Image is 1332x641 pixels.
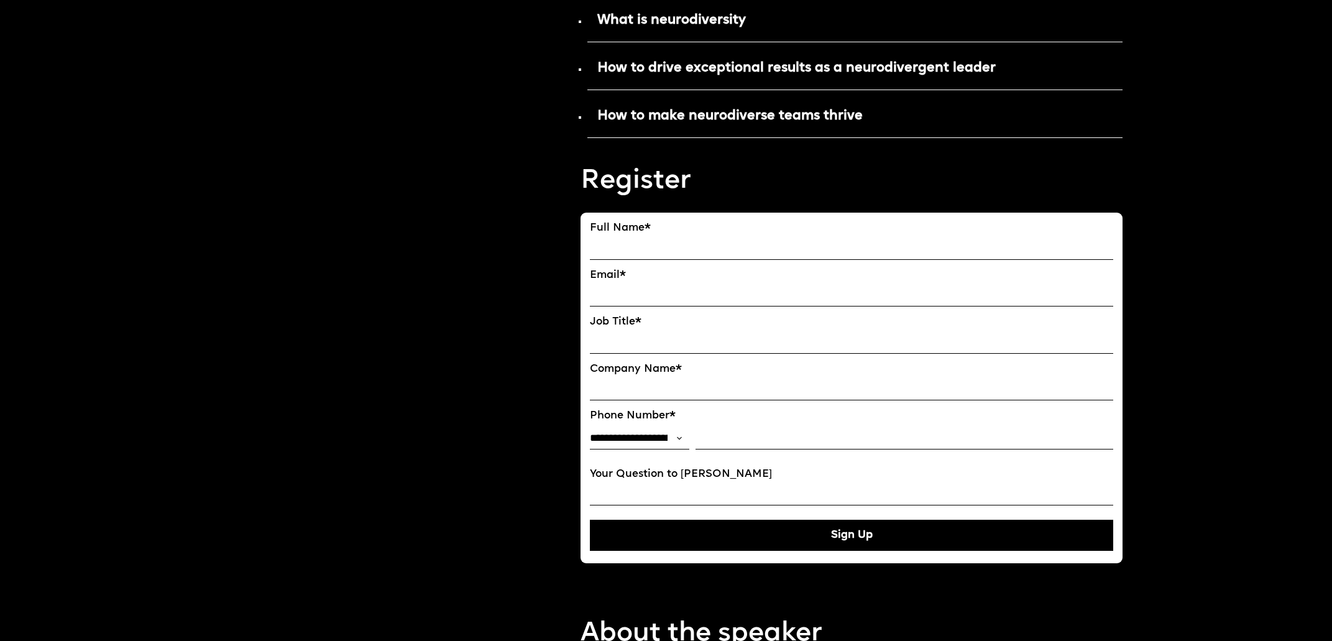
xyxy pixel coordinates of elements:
strong: What is neurodiversity [597,14,746,27]
label: Phone Number [590,410,1113,423]
label: Job Title [590,316,1113,329]
label: Company Name [590,363,1113,376]
p: Register [581,163,1123,200]
label: Full Name [590,222,1113,235]
strong: How to drive exceptional results as a neurodivergent leader [597,62,996,75]
button: Sign Up [590,520,1113,551]
label: Email [590,269,1113,282]
label: Your Question to [PERSON_NAME] [590,468,1113,481]
strong: How to make neurodiverse teams thrive [597,109,863,122]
